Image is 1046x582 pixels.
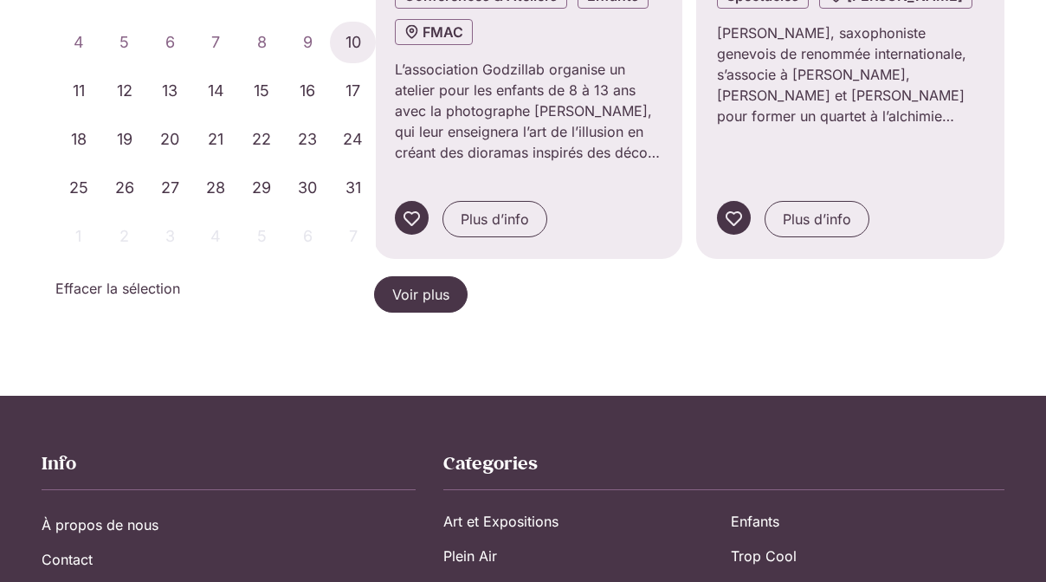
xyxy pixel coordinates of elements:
span: Août 18, 2025 [55,119,101,160]
span: Août 10, 2025 [330,22,376,63]
span: Septembre 5, 2025 [239,216,285,257]
span: Août 21, 2025 [193,119,239,160]
a: Trop Cool [731,539,1004,573]
span: Septembre 1, 2025 [55,216,101,257]
a: FMAC [395,19,473,45]
span: Août 8, 2025 [239,22,285,63]
span: Août 23, 2025 [285,119,331,160]
span: Plus d’info [461,209,529,230]
span: Août 15, 2025 [239,70,285,112]
h2: Info [42,451,416,475]
nav: Menu [42,508,416,577]
span: Voir plus [392,284,449,305]
span: Août 11, 2025 [55,70,101,112]
span: Septembre 7, 2025 [330,216,376,257]
span: Août 12, 2025 [101,70,147,112]
span: Août 27, 2025 [147,167,193,209]
span: Août 13, 2025 [147,70,193,112]
a: Effacer la sélection [55,278,180,299]
span: Août 24, 2025 [330,119,376,160]
a: Art et Expositions [443,504,717,539]
span: Septembre 6, 2025 [285,216,331,257]
span: Août 6, 2025 [147,22,193,63]
span: Août 25, 2025 [55,167,101,209]
span: Août 17, 2025 [330,70,376,112]
p: L’association Godzillab organise un atelier pour les enfants de 8 à 13 ans avec la photographe [P... [395,59,662,163]
span: Août 30, 2025 [285,167,331,209]
a: Voir plus [374,276,468,313]
span: Août 9, 2025 [285,22,331,63]
span: Août 31, 2025 [330,167,376,209]
span: Août 14, 2025 [193,70,239,112]
a: À propos de nous [42,508,416,542]
span: Plus d’info [783,209,851,230]
a: Contact [42,542,416,577]
span: Août 20, 2025 [147,119,193,160]
h2: Categories [443,451,1004,475]
span: Août 4, 2025 [55,22,101,63]
a: Plein Air [443,539,717,573]
a: Plus d’info [765,201,869,237]
span: Septembre 4, 2025 [193,216,239,257]
span: Août 7, 2025 [193,22,239,63]
span: Septembre 2, 2025 [101,216,147,257]
p: [PERSON_NAME], saxophoniste genevois de renommée internationale, s’associe à [PERSON_NAME], [PERS... [717,23,984,126]
span: Août 19, 2025 [101,119,147,160]
a: Enfants [731,504,1004,539]
a: Plus d’info [442,201,547,237]
span: Septembre 3, 2025 [147,216,193,257]
span: Août 26, 2025 [101,167,147,209]
span: Août 28, 2025 [193,167,239,209]
span: Août 16, 2025 [285,70,331,112]
span: Août 29, 2025 [239,167,285,209]
span: Août 5, 2025 [101,22,147,63]
span: Août 22, 2025 [239,119,285,160]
